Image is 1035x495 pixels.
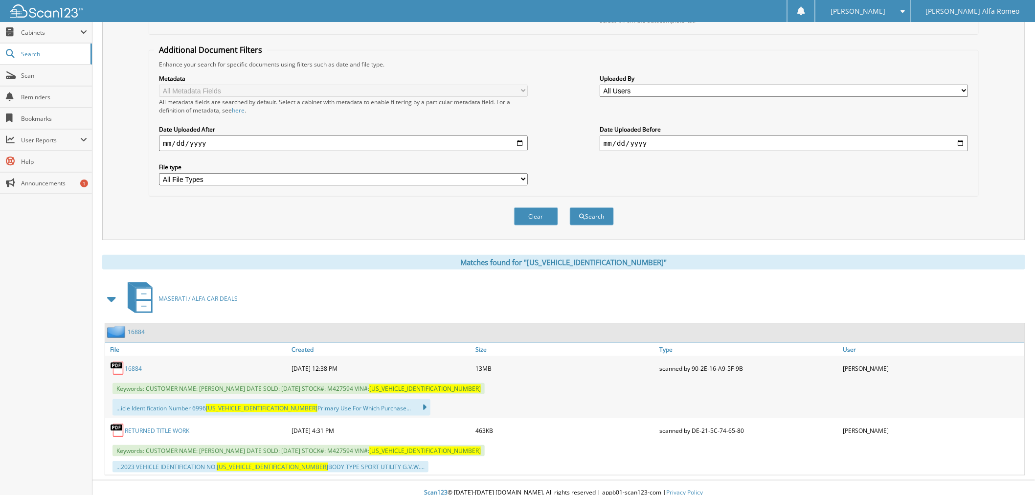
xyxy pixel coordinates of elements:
a: 16884 [128,328,145,336]
a: MASERATI / ALFA CAR DEALS [122,279,238,318]
span: MASERATI / ALFA CAR DEALS [158,294,238,303]
span: Bookmarks [21,114,87,123]
a: Created [289,343,473,356]
span: Reminders [21,93,87,101]
div: ...2023 VEHICLE IDENTIFICATION NO. BODY TYPE SPORT UTILITY G.V.W.... [112,461,428,472]
span: [PERSON_NAME] Alfa Romeo [926,8,1020,14]
a: User [841,343,1025,356]
span: User Reports [21,136,80,144]
button: Search [570,207,614,225]
label: Metadata [159,74,527,83]
a: RETURNED TITLE WORK [125,427,189,435]
span: Search [21,50,86,58]
div: scanned by 90-2E-16-A9-5F-9B [657,359,841,378]
div: All metadata fields are searched by default. Select a cabinet with metadata to enable filtering b... [159,98,527,114]
a: Type [657,343,841,356]
a: here [232,106,245,114]
img: folder2.png [107,326,128,338]
div: 1 [80,180,88,187]
div: Enhance your search for specific documents using filters such as date and file type. [154,60,973,68]
div: ...icle Identification Number 6996 Primary Use For Which Purchase... [112,399,430,416]
span: [US_VEHICLE_IDENTIFICATION_NUMBER] [217,463,328,471]
label: Date Uploaded Before [600,125,968,134]
div: [PERSON_NAME] [841,359,1025,378]
span: [US_VEHICLE_IDENTIFICATION_NUMBER] [369,447,481,455]
legend: Additional Document Filters [154,45,267,55]
input: start [159,135,527,151]
div: scanned by DE-21-5C-74-65-80 [657,421,841,440]
img: scan123-logo-white.svg [10,4,83,18]
span: Help [21,157,87,166]
span: [US_VEHICLE_IDENTIFICATION_NUMBER] [206,404,317,412]
input: end [600,135,968,151]
a: Size [473,343,657,356]
span: Announcements [21,179,87,187]
span: [PERSON_NAME] [831,8,886,14]
span: Scan [21,71,87,80]
span: Keywords: CUSTOMER NAME: [PERSON_NAME] DATE SOLD: [DATE] STOCK#: M427594 VIN#: [112,383,485,394]
span: Cabinets [21,28,80,37]
div: [DATE] 12:38 PM [289,359,473,378]
a: File [105,343,289,356]
label: Date Uploaded After [159,125,527,134]
span: [US_VEHICLE_IDENTIFICATION_NUMBER] [369,384,481,393]
div: [DATE] 4:31 PM [289,421,473,440]
img: PDF.png [110,361,125,376]
button: Clear [514,207,558,225]
div: 463KB [473,421,657,440]
div: Matches found for "[US_VEHICLE_IDENTIFICATION_NUMBER]" [102,255,1025,270]
a: 16884 [125,364,142,373]
label: File type [159,163,527,171]
label: Uploaded By [600,74,968,83]
span: Keywords: CUSTOMER NAME: [PERSON_NAME] DATE SOLD: [DATE] STOCK#: M427594 VIN#: [112,445,485,456]
img: PDF.png [110,423,125,438]
div: 13MB [473,359,657,378]
div: [PERSON_NAME] [841,421,1025,440]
